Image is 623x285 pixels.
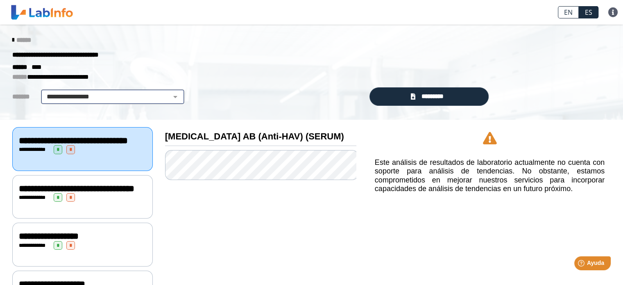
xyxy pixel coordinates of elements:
a: EN [558,6,579,18]
a: ES [579,6,598,18]
h5: Este análisis de resultados de laboratorio actualmente no cuenta con soporte para análisis de ten... [375,158,605,194]
b: [MEDICAL_DATA] AB (Anti-HAV) (SERUM) [165,131,344,141]
iframe: Help widget launcher [550,253,614,276]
